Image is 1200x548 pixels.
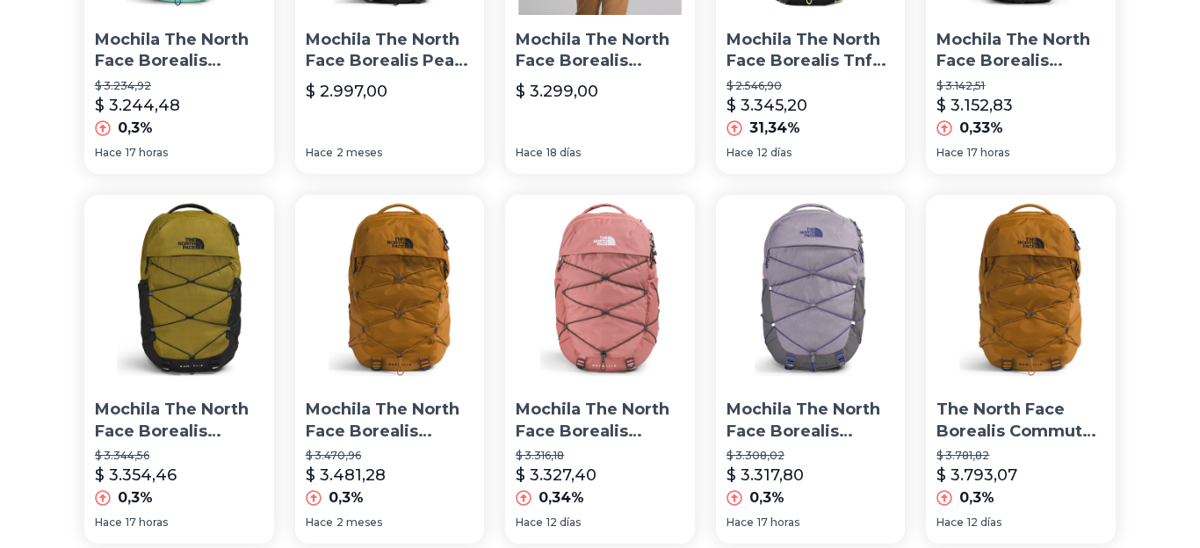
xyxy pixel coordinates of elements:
span: 17 horas [757,516,799,530]
a: Mochila The North Face Borealis Commuter Para Mujer, Color GMochila The North Face Borealis Commu... [716,195,906,544]
p: $ 3.354,46 [95,463,177,487]
span: Hace [306,146,333,160]
img: Mochila The North Face Borealis Commuter Para Mujer, Color G [716,195,906,385]
p: Mochila The North Face Borealis Commuter Para Mujer Crater A [95,29,264,73]
img: The North Face Borealis Commuter Mochila Para Portátil, Made [926,195,1116,385]
span: Hace [306,516,333,530]
p: $ 2.546,90 [727,79,895,93]
p: $ 3.308,02 [727,449,895,463]
p: $ 3.793,07 [936,463,1017,487]
p: $ 3.234,92 [95,79,264,93]
span: 17 horas [967,146,1009,160]
p: $ 3.317,80 [727,463,804,487]
span: 17 horas [126,516,168,530]
span: 17 horas [126,146,168,160]
span: Hace [727,146,754,160]
p: 0,3% [118,118,153,139]
a: The North Face Borealis Commuter Mochila Para Portátil, MadeThe North Face Borealis Commuter Moch... [926,195,1116,544]
span: Hace [516,516,543,530]
p: 0,3% [329,487,364,508]
a: Mochila The North Face Borealis Commuter Para Portátil TimbeMochila The North Face Borealis Commu... [295,195,485,544]
p: Mochila The North Face Borealis Commuter Para Mujer, Color G [727,399,895,443]
p: 0,3% [749,487,784,508]
span: Hace [95,146,122,160]
p: 31,34% [749,118,800,139]
p: Mochila The North Face Borealis Peak Purple/tnf Black [306,29,474,73]
p: 0,3% [959,487,994,508]
p: Mochila The North Face Borealis [PERSON_NAME] [516,29,684,73]
span: 12 días [967,516,1001,530]
p: Mochila The North Face Borealis Commuter Para Mujer, Caoba [516,399,684,443]
span: 2 meses [336,516,382,530]
a: Mochila The North Face Borealis Commuter Para Mujer, CaobaMochila The North Face Borealis Commute... [505,195,695,544]
p: Mochila The North Face Borealis Tnf Negro/sun Sprite 27l [727,29,895,73]
p: $ 3.344,56 [95,449,264,463]
p: $ 3.142,51 [936,79,1105,93]
span: 12 días [757,146,792,160]
p: 0,34% [539,487,584,508]
p: Mochila The North Face Borealis Commuter Para Portátil Timbe [306,399,474,443]
p: $ 3.470,96 [306,449,474,463]
p: $ 3.327,40 [516,463,596,487]
p: 0,33% [959,118,1003,139]
p: The North Face Borealis Commuter Mochila Para Portátil, Made [936,399,1105,443]
p: $ 3.299,00 [516,79,598,104]
span: Hace [727,516,754,530]
span: Hace [936,146,964,160]
p: $ 3.244,48 [95,93,180,118]
p: $ 3.345,20 [727,93,807,118]
p: 0,3% [118,487,153,508]
img: Mochila The North Face Borealis Commuter Para Portátil Sulph [84,195,274,385]
p: Mochila The North Face Borealis Commuter Para Portátil Sulph [95,399,264,443]
p: $ 3.781,82 [936,449,1105,463]
img: Mochila The North Face Borealis Commuter Para Portátil Timbe [295,195,485,385]
p: $ 3.316,18 [516,449,684,463]
p: $ 2.997,00 [306,79,387,104]
span: 2 meses [336,146,382,160]
span: Hace [95,516,122,530]
span: Hace [516,146,543,160]
span: 12 días [546,516,581,530]
p: $ 3.152,83 [936,93,1013,118]
p: Mochila The North Face Borealis Commuter Para Portátil En Bl [936,29,1105,73]
p: $ 3.481,28 [306,463,386,487]
img: Mochila The North Face Borealis Commuter Para Mujer, Caoba [505,195,695,385]
span: Hace [936,516,964,530]
a: Mochila The North Face Borealis Commuter Para Portátil SulphMochila The North Face Borealis Commu... [84,195,274,544]
span: 18 días [546,146,581,160]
